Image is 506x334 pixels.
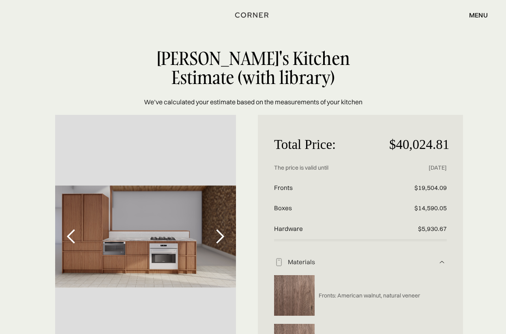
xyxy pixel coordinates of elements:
div: menu [469,12,488,18]
p: $14,590.05 [389,198,447,219]
p: [DATE] [389,158,447,178]
div: [PERSON_NAME]'s Kitchen Estimate (with library) [129,49,377,87]
p: $5,930.67 [389,219,447,239]
p: The price is valid until [274,158,389,178]
p: Boxes [274,198,389,219]
a: home [228,10,278,20]
p: We’ve calculated your estimate based on the measurements of your kitchen [144,97,362,107]
a: Fronts: American walnut, natural veneer [315,292,420,300]
div: Materials [284,258,437,267]
p: Hardware [274,219,389,239]
div: menu [461,8,488,22]
p: Fronts [274,178,389,198]
p: $19,504.09 [389,178,447,198]
p: $40,024.81 [389,131,447,158]
p: Total Price: [274,131,389,158]
p: Fronts: American walnut, natural veneer [319,292,420,300]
